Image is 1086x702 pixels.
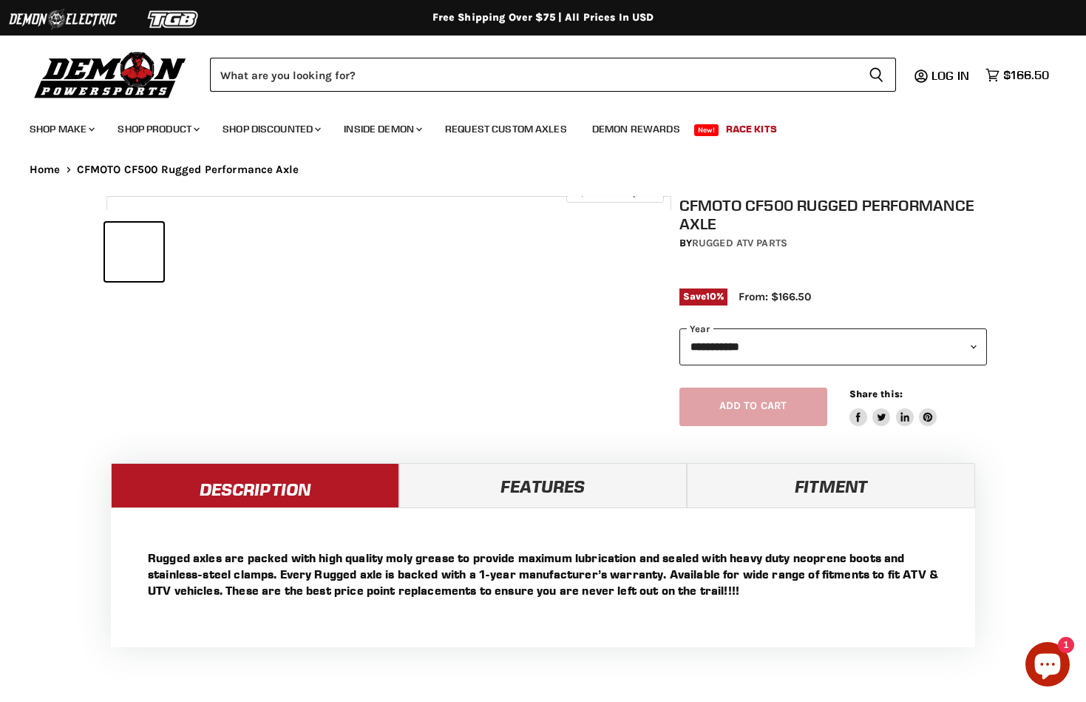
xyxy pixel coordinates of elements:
[1021,642,1074,690] inbox-online-store-chat: Shopify online store chat
[231,223,290,281] button: CFMOTO CF500 Rugged Performance Axle thumbnail
[978,64,1056,86] a: $166.50
[715,114,788,144] a: Race Kits
[399,463,688,507] a: Features
[148,550,938,598] p: Rugged axles are packed with high quality moly grease to provide maximum lubrication and sealed w...
[679,235,988,252] div: by
[105,223,163,281] button: CFMOTO CF500 Rugged Performance Axle thumbnail
[849,388,903,399] span: Share this:
[679,328,988,365] select: year
[210,58,857,92] input: Search
[692,237,787,249] a: Rugged ATV Parts
[106,114,208,144] a: Shop Product
[434,114,578,144] a: Request Custom Axles
[7,5,118,33] img: Demon Electric Logo 2
[706,291,716,302] span: 10
[849,388,937,427] aside: Share this:
[694,124,719,136] span: New!
[679,288,728,305] span: Save %
[118,5,229,33] img: TGB Logo 2
[168,223,226,281] button: CFMOTO CF500 Rugged Performance Axle thumbnail
[931,68,969,83] span: Log in
[739,290,811,303] span: From: $166.50
[111,463,399,507] a: Description
[1003,68,1049,82] span: $166.50
[18,114,103,144] a: Shop Make
[77,163,299,176] span: CFMOTO CF500 Rugged Performance Axle
[857,58,896,92] button: Search
[925,69,978,82] a: Log in
[581,114,691,144] a: Demon Rewards
[30,48,191,101] img: Demon Powersports
[211,114,330,144] a: Shop Discounted
[574,186,656,198] span: Click to expand
[679,196,988,233] h1: CFMOTO CF500 Rugged Performance Axle
[687,463,975,507] a: Fitment
[333,114,431,144] a: Inside Demon
[18,108,1045,144] ul: Main menu
[30,163,61,176] a: Home
[210,58,896,92] form: Product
